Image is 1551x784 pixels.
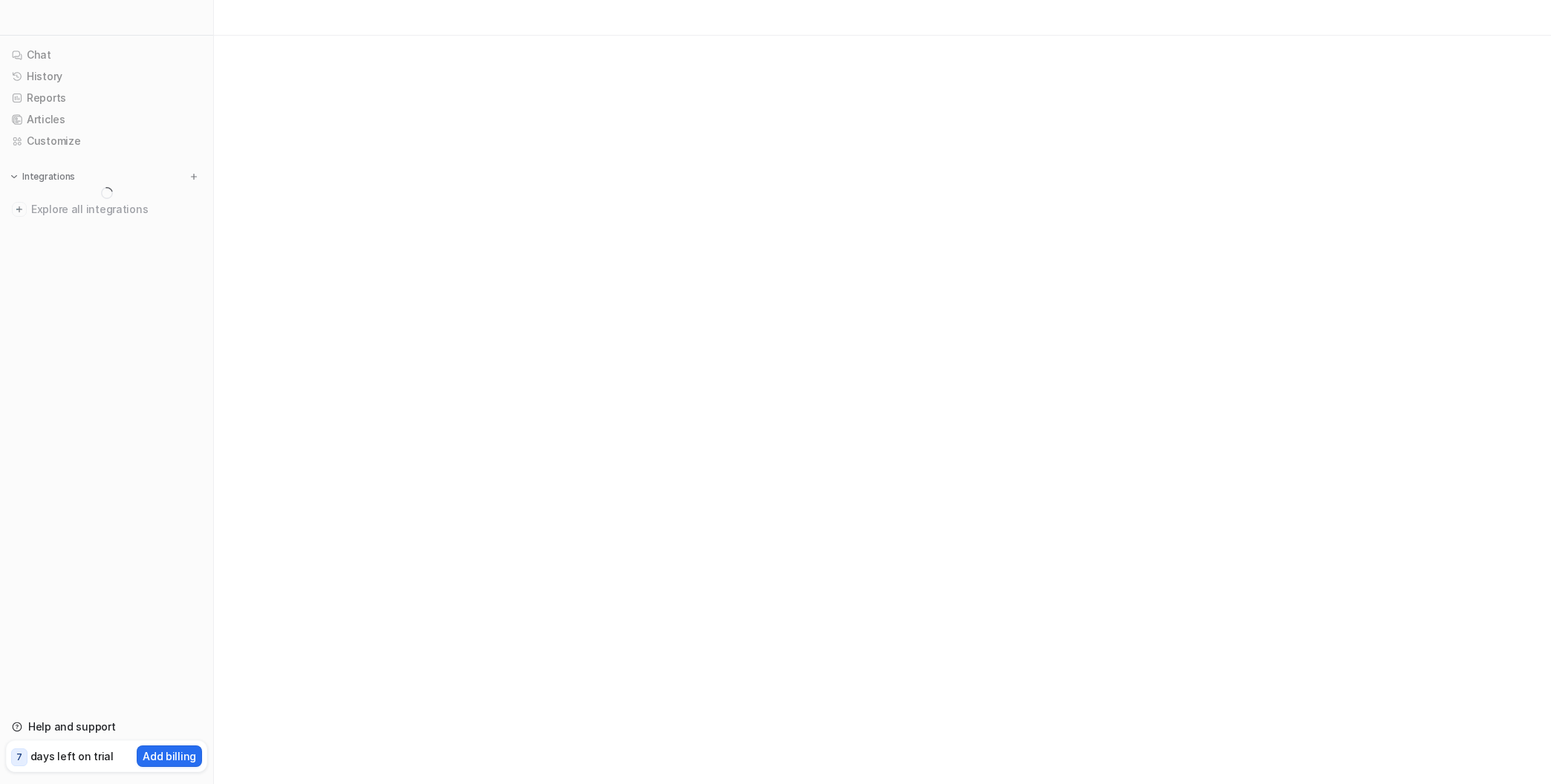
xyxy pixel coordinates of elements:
p: Add billing [143,748,196,764]
a: Chat [6,45,207,65]
a: Customize [6,131,207,151]
button: Integrations [6,169,79,184]
img: menu_add.svg [189,171,199,182]
img: expand menu [9,171,19,182]
a: Help and support [6,716,207,737]
a: Explore all integrations [6,199,207,220]
img: explore all integrations [12,202,27,217]
a: Articles [6,109,207,130]
p: 7 [16,751,22,764]
button: Add billing [137,745,202,767]
p: Integrations [22,171,75,183]
p: days left on trial [30,748,114,764]
span: Explore all integrations [31,197,201,221]
a: History [6,66,207,87]
a: Reports [6,88,207,108]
